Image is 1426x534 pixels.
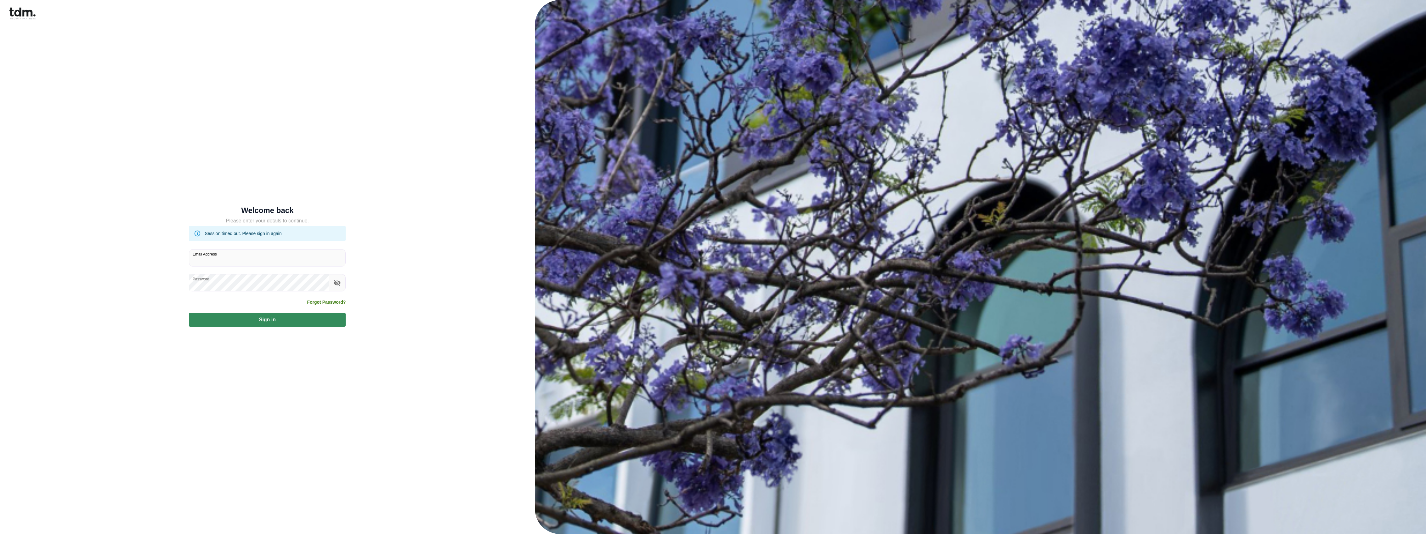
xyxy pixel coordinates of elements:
button: Sign in [189,313,346,327]
div: Session timed out. Please sign in again [205,228,281,239]
h5: Welcome back [189,207,346,214]
label: Email Address [193,251,217,257]
h5: Please enter your details to continue. [189,217,346,225]
a: Forgot Password? [307,299,346,305]
button: toggle password visibility [332,278,342,288]
label: Password [193,276,209,282]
